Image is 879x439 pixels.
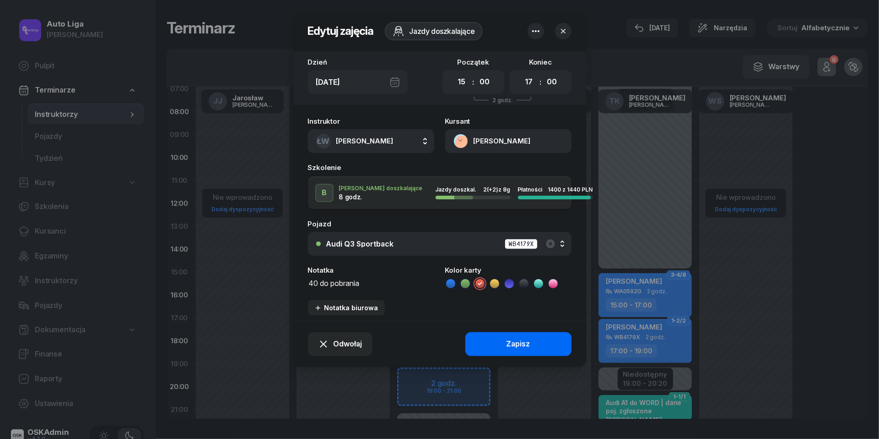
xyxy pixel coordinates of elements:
button: Notatka biurowa [308,300,385,315]
div: Notatka biurowa [314,304,378,312]
div: : [539,77,541,88]
div: WB4179X [505,239,538,249]
button: Audi Q3 SportbackWB4179X [308,232,572,256]
span: ŁW [317,137,330,145]
button: [PERSON_NAME] [445,129,572,153]
div: : [472,77,474,88]
span: Odwołaj [334,338,362,350]
div: Zapisz [507,338,530,350]
button: Odwołaj [308,332,372,356]
h2: Edytuj zajęcia [308,24,374,38]
div: Audi Q3 Sportback [326,240,394,247]
button: Zapisz [465,332,572,356]
button: ŁW[PERSON_NAME] [308,129,434,153]
span: [PERSON_NAME] [336,137,394,145]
